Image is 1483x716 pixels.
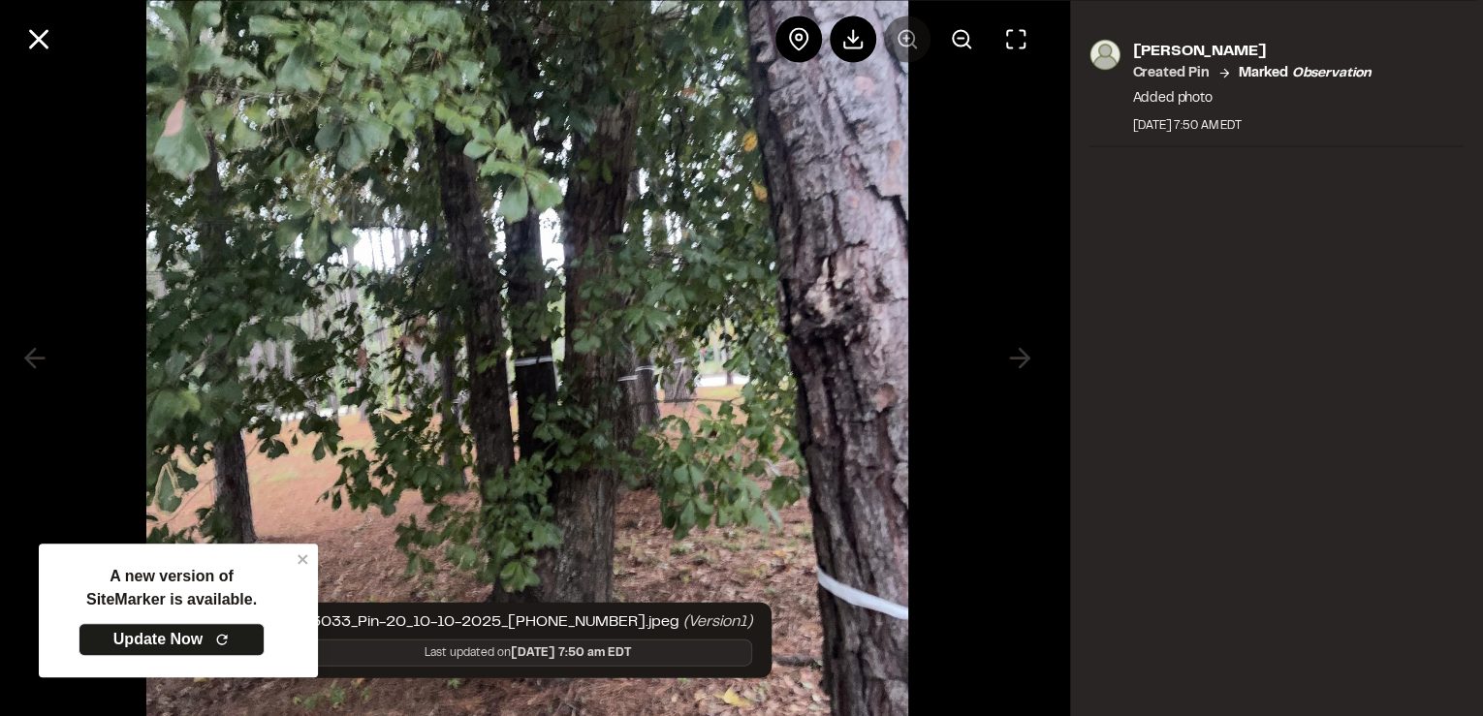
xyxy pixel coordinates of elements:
[1132,87,1371,109] p: Added photo
[16,16,62,62] button: Close modal
[1239,62,1372,83] p: Marked
[1132,62,1209,83] p: Created Pin
[938,16,985,62] button: Zoom out
[1132,116,1371,134] div: [DATE] 7:50 AM EDT
[993,16,1039,62] button: Toggle Fullscreen
[775,16,822,62] div: View pin on map
[1089,39,1120,70] img: photo
[1291,67,1371,78] em: observation
[1132,39,1371,62] p: [PERSON_NAME]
